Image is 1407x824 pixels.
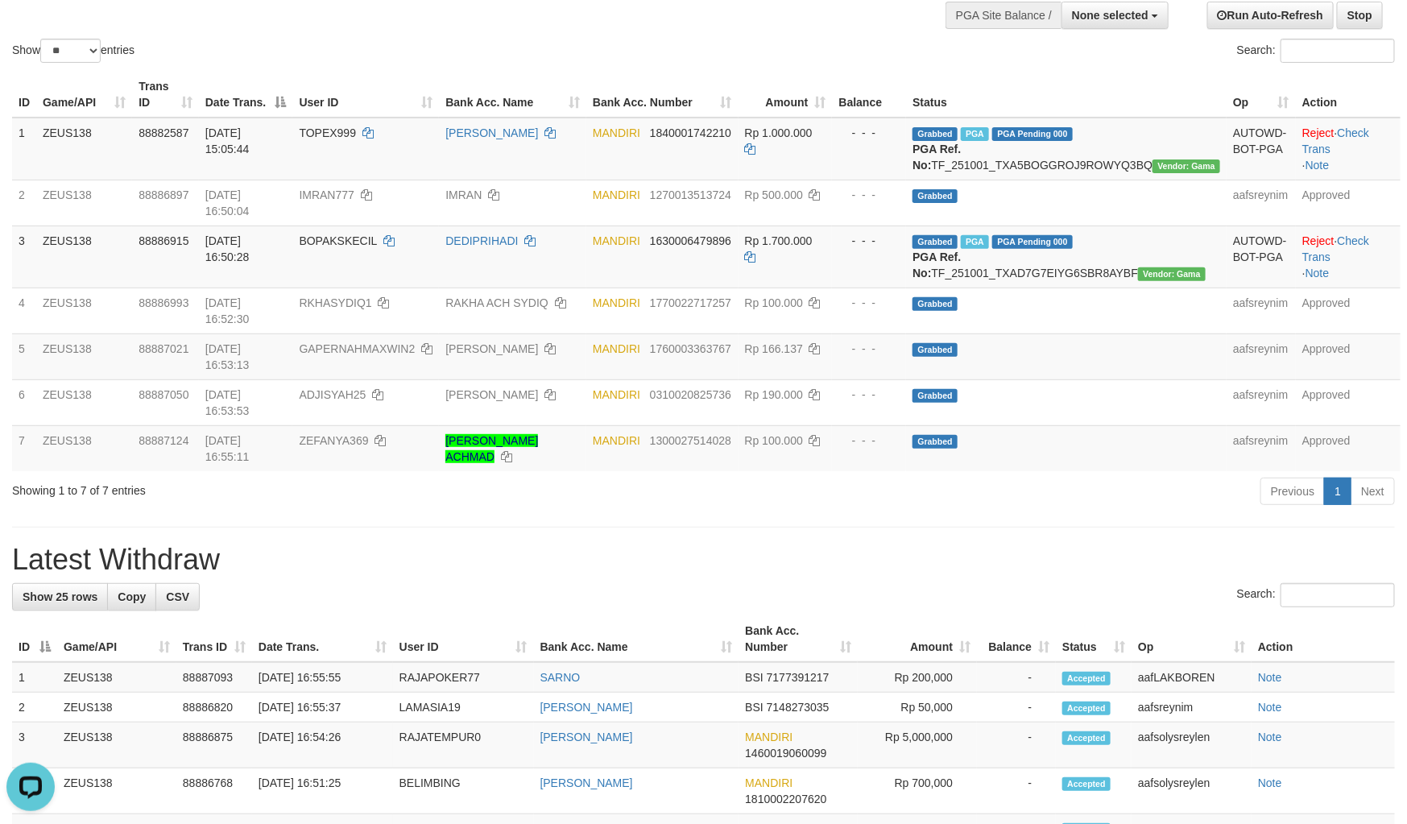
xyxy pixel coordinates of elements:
td: aafsreynim [1227,379,1296,425]
a: Previous [1260,478,1325,505]
td: [DATE] 16:51:25 [252,768,393,814]
a: [PERSON_NAME] [540,731,633,743]
td: 88886820 [176,693,252,723]
td: ZEUS138 [36,288,132,333]
td: ZEUS138 [36,379,132,425]
span: Copy [118,590,146,603]
th: Bank Acc. Name: activate to sort column ascending [439,72,586,118]
td: aafsolysreylen [1132,723,1252,768]
span: Vendor URL: https://trx31.1velocity.biz [1152,159,1220,173]
td: RAJAPOKER77 [393,662,534,693]
span: 88887021 [139,342,188,355]
div: - - - [838,341,900,357]
span: 88886993 [139,296,188,309]
td: 88886875 [176,723,252,768]
button: Open LiveChat chat widget [6,6,55,55]
span: ZEFANYA369 [299,434,368,447]
td: - [977,693,1056,723]
label: Show entries [12,39,134,63]
td: aafsolysreylen [1132,768,1252,814]
td: - [977,723,1056,768]
th: Balance [832,72,906,118]
td: Approved [1296,425,1401,471]
td: · · [1296,226,1401,288]
th: Op: activate to sort column ascending [1227,72,1296,118]
td: - [977,662,1056,693]
span: 88887124 [139,434,188,447]
td: 3 [12,723,57,768]
a: Note [1258,701,1282,714]
span: 88882587 [139,126,188,139]
a: Note [1258,671,1282,684]
td: 1 [12,662,57,693]
span: Grabbed [912,389,958,403]
b: PGA Ref. No: [912,251,961,279]
label: Search: [1237,583,1395,607]
span: Accepted [1062,672,1111,685]
td: 4 [12,288,36,333]
td: 3 [12,226,36,288]
td: AUTOWD-BOT-PGA [1227,118,1296,180]
span: [DATE] 15:05:44 [205,126,250,155]
span: [DATE] 16:53:13 [205,342,250,371]
td: Approved [1296,288,1401,333]
span: Grabbed [912,297,958,311]
span: Rp 166.137 [745,342,803,355]
td: aafsreynim [1227,180,1296,226]
span: Grabbed [912,127,958,141]
td: ZEUS138 [36,333,132,379]
th: Op: activate to sort column ascending [1132,616,1252,662]
td: Approved [1296,379,1401,425]
th: Amount: activate to sort column ascending [858,616,977,662]
span: Grabbed [912,235,958,249]
td: RAJATEMPUR0 [393,723,534,768]
span: 88887050 [139,388,188,401]
span: Grabbed [912,189,958,203]
a: Reject [1302,126,1335,139]
td: ZEUS138 [57,693,176,723]
span: ADJISYAH25 [299,388,366,401]
span: Copy 1630006479896 to clipboard [650,234,731,247]
a: [PERSON_NAME] ACHMAD [445,434,538,463]
span: Copy 0310020825736 to clipboard [650,388,731,401]
span: [DATE] 16:53:53 [205,388,250,417]
td: aafsreynim [1227,333,1296,379]
span: Rp 100.000 [745,434,803,447]
span: Rp 190.000 [745,388,803,401]
span: Grabbed [912,435,958,449]
span: [DATE] 16:55:11 [205,434,250,463]
td: Approved [1296,180,1401,226]
td: Approved [1296,333,1401,379]
span: Copy 1760003363767 to clipboard [650,342,731,355]
th: Status [906,72,1227,118]
a: DEDIPRIHADI [445,234,518,247]
th: ID: activate to sort column descending [12,616,57,662]
td: ZEUS138 [57,662,176,693]
span: None selected [1072,9,1148,22]
td: Rp 5,000,000 [858,723,977,768]
th: Amount: activate to sort column ascending [739,72,833,118]
span: Accepted [1062,702,1111,715]
span: CSV [166,590,189,603]
a: Note [1258,731,1282,743]
td: Rp 700,000 [858,768,977,814]
th: Bank Acc. Number: activate to sort column ascending [739,616,858,662]
span: Rp 500.000 [745,188,803,201]
td: - [977,768,1056,814]
span: [DATE] 16:50:04 [205,188,250,217]
th: Trans ID: activate to sort column ascending [132,72,199,118]
a: 1 [1324,478,1351,505]
td: 88887093 [176,662,252,693]
a: CSV [155,583,200,611]
th: Date Trans.: activate to sort column descending [199,72,293,118]
a: Check Trans [1302,126,1369,155]
td: aafsreynim [1132,693,1252,723]
div: - - - [838,433,900,449]
a: [PERSON_NAME] [445,126,538,139]
span: GAPERNAHMAXWIN2 [299,342,415,355]
span: MANDIRI [593,342,640,355]
td: BELIMBING [393,768,534,814]
th: Action [1252,616,1395,662]
div: - - - [838,387,900,403]
div: - - - [838,295,900,311]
